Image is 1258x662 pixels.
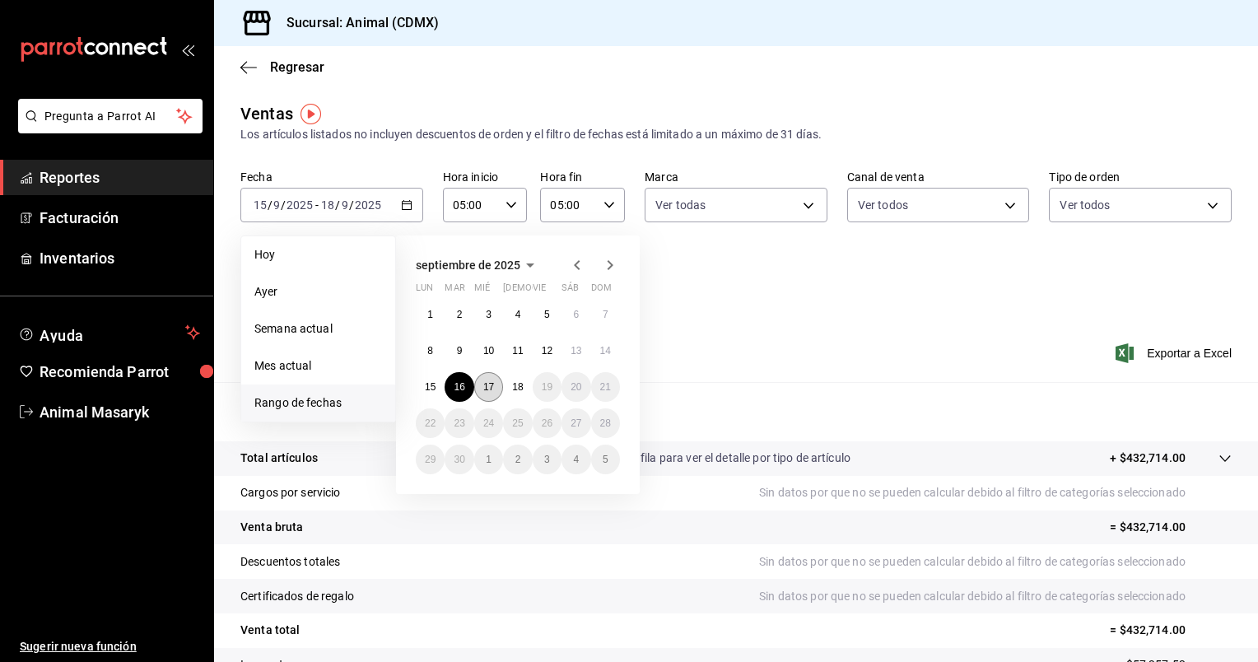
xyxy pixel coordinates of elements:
abbr: 1 de octubre de 2025 [486,454,492,465]
button: 11 de septiembre de 2025 [503,336,532,366]
h3: Sucursal: Animal (CDMX) [273,13,439,33]
abbr: 16 de septiembre de 2025 [454,381,464,393]
span: Semana actual [254,320,382,338]
abbr: viernes [533,282,546,300]
input: ---- [286,198,314,212]
span: / [281,198,286,212]
span: Inventarios [40,247,200,269]
button: 6 de septiembre de 2025 [561,300,590,329]
abbr: 24 de septiembre de 2025 [483,417,494,429]
abbr: 11 de septiembre de 2025 [512,345,523,357]
p: = $432,714.00 [1110,622,1232,639]
button: open_drawer_menu [181,43,194,56]
span: Ver todas [655,197,706,213]
abbr: 17 de septiembre de 2025 [483,381,494,393]
span: Facturación [40,207,200,229]
label: Fecha [240,171,423,183]
p: = $432,714.00 [1110,519,1232,536]
span: - [315,198,319,212]
abbr: 7 de septiembre de 2025 [603,309,608,320]
abbr: 21 de septiembre de 2025 [600,381,611,393]
button: 14 de septiembre de 2025 [591,336,620,366]
input: -- [341,198,349,212]
p: Sin datos por que no se pueden calcular debido al filtro de categorías seleccionado [759,588,1232,605]
button: 2 de octubre de 2025 [503,445,532,474]
span: Rango de fechas [254,394,382,412]
button: 22 de septiembre de 2025 [416,408,445,438]
p: Sin datos por que no se pueden calcular debido al filtro de categorías seleccionado [759,484,1232,501]
button: 12 de septiembre de 2025 [533,336,561,366]
span: Recomienda Parrot [40,361,200,383]
label: Canal de venta [847,171,1030,183]
p: Sin datos por que no se pueden calcular debido al filtro de categorías seleccionado [759,553,1232,571]
abbr: 15 de septiembre de 2025 [425,381,436,393]
button: 16 de septiembre de 2025 [445,372,473,402]
abbr: jueves [503,282,600,300]
input: -- [273,198,281,212]
a: Pregunta a Parrot AI [12,119,203,137]
button: 5 de octubre de 2025 [591,445,620,474]
button: 9 de septiembre de 2025 [445,336,473,366]
p: + $432,714.00 [1110,450,1186,467]
button: septiembre de 2025 [416,255,540,275]
label: Hora inicio [443,171,528,183]
button: 15 de septiembre de 2025 [416,372,445,402]
label: Hora fin [540,171,625,183]
button: Tooltip marker [301,104,321,124]
p: Descuentos totales [240,553,340,571]
abbr: 4 de octubre de 2025 [573,454,579,465]
abbr: 2 de septiembre de 2025 [457,309,463,320]
span: / [335,198,340,212]
button: 24 de septiembre de 2025 [474,408,503,438]
button: 4 de octubre de 2025 [561,445,590,474]
abbr: 3 de octubre de 2025 [544,454,550,465]
abbr: 22 de septiembre de 2025 [425,417,436,429]
span: Ver todos [1060,197,1110,213]
abbr: 14 de septiembre de 2025 [600,345,611,357]
button: 3 de septiembre de 2025 [474,300,503,329]
abbr: 9 de septiembre de 2025 [457,345,463,357]
span: Ayer [254,283,382,301]
abbr: 18 de septiembre de 2025 [512,381,523,393]
abbr: 25 de septiembre de 2025 [512,417,523,429]
label: Marca [645,171,827,183]
span: / [268,198,273,212]
button: Exportar a Excel [1119,343,1232,363]
p: Venta total [240,622,300,639]
abbr: 8 de septiembre de 2025 [427,345,433,357]
span: Pregunta a Parrot AI [44,108,177,125]
span: Reportes [40,166,200,189]
span: Ayuda [40,323,179,343]
button: 5 de septiembre de 2025 [533,300,561,329]
button: 30 de septiembre de 2025 [445,445,473,474]
button: 10 de septiembre de 2025 [474,336,503,366]
button: 8 de septiembre de 2025 [416,336,445,366]
abbr: 5 de septiembre de 2025 [544,309,550,320]
abbr: 19 de septiembre de 2025 [542,381,552,393]
button: 19 de septiembre de 2025 [533,372,561,402]
button: 21 de septiembre de 2025 [591,372,620,402]
p: Da clic en la fila para ver el detalle por tipo de artículo [577,450,850,467]
abbr: 13 de septiembre de 2025 [571,345,581,357]
button: 2 de septiembre de 2025 [445,300,473,329]
abbr: 23 de septiembre de 2025 [454,417,464,429]
button: 28 de septiembre de 2025 [591,408,620,438]
span: Sugerir nueva función [20,638,200,655]
button: 7 de septiembre de 2025 [591,300,620,329]
span: Ver todos [858,197,908,213]
abbr: 20 de septiembre de 2025 [571,381,581,393]
p: Resumen [240,402,1232,422]
abbr: sábado [561,282,579,300]
button: 17 de septiembre de 2025 [474,372,503,402]
button: 1 de octubre de 2025 [474,445,503,474]
input: -- [320,198,335,212]
button: 23 de septiembre de 2025 [445,408,473,438]
button: Regresar [240,59,324,75]
button: 26 de septiembre de 2025 [533,408,561,438]
span: / [349,198,354,212]
abbr: martes [445,282,464,300]
p: Cargos por servicio [240,484,341,501]
abbr: 1 de septiembre de 2025 [427,309,433,320]
abbr: 27 de septiembre de 2025 [571,417,581,429]
abbr: 6 de septiembre de 2025 [573,309,579,320]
